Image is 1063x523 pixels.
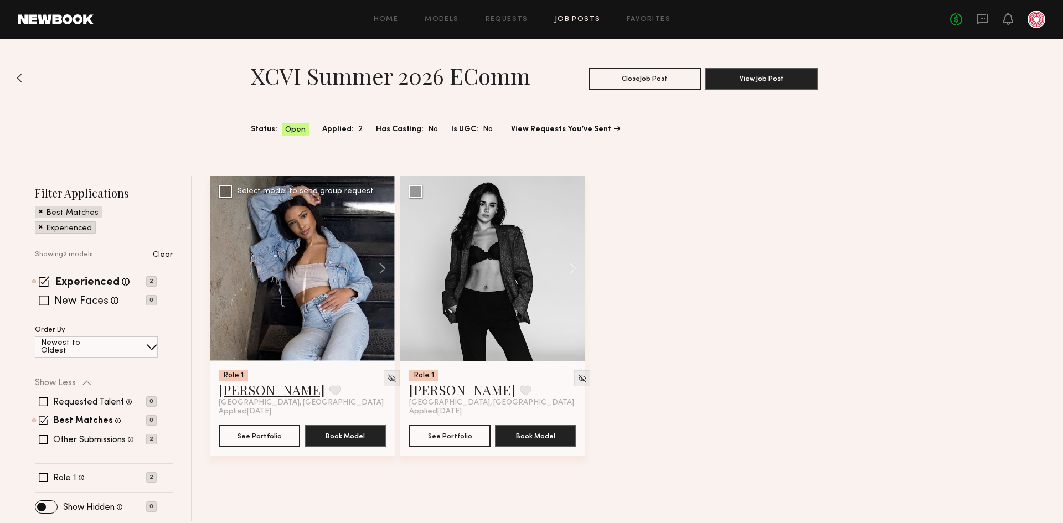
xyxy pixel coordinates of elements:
[305,431,386,440] a: Book Model
[146,295,157,305] p: 0
[451,123,478,136] span: Is UGC:
[146,396,157,407] p: 0
[428,123,438,136] span: No
[41,339,107,355] p: Newest to Oldest
[146,276,157,287] p: 2
[555,16,601,23] a: Job Posts
[425,16,458,23] a: Models
[35,185,173,200] h2: Filter Applications
[322,123,354,136] span: Applied:
[219,381,325,398] a: [PERSON_NAME]
[374,16,399,23] a: Home
[305,425,386,447] button: Book Model
[251,62,530,90] h1: XCVI Summer 2026 eComm
[577,374,587,383] img: Unhide Model
[35,379,76,387] p: Show Less
[251,123,277,136] span: Status:
[511,126,620,133] a: View Requests You’ve Sent
[627,16,670,23] a: Favorites
[146,415,157,426] p: 0
[46,225,92,232] p: Experienced
[495,425,576,447] button: Book Model
[146,434,157,444] p: 2
[409,381,515,398] a: [PERSON_NAME]
[55,277,120,288] label: Experienced
[409,425,491,447] button: See Portfolio
[17,74,22,82] img: Back to previous page
[54,296,109,307] label: New Faces
[146,501,157,512] p: 0
[63,503,115,512] label: Show Hidden
[146,472,157,483] p: 2
[409,407,576,416] div: Applied [DATE]
[219,407,386,416] div: Applied [DATE]
[589,68,701,90] button: CloseJob Post
[35,251,93,258] p: Showing 2 models
[495,431,576,440] a: Book Model
[376,123,424,136] span: Has Casting:
[387,374,396,383] img: Unhide Model
[486,16,528,23] a: Requests
[53,436,126,444] label: Other Submissions
[54,417,113,426] label: Best Matches
[409,370,438,381] div: Role 1
[153,251,173,259] p: Clear
[46,209,99,217] p: Best Matches
[483,123,493,136] span: No
[705,68,818,90] button: View Job Post
[219,370,248,381] div: Role 1
[409,398,574,407] span: [GEOGRAPHIC_DATA], [GEOGRAPHIC_DATA]
[238,188,374,195] div: Select model to send group request
[53,474,76,483] label: Role 1
[219,398,384,407] span: [GEOGRAPHIC_DATA], [GEOGRAPHIC_DATA]
[358,123,363,136] span: 2
[53,398,124,407] label: Requested Talent
[219,425,300,447] button: See Portfolio
[285,125,306,136] span: Open
[35,327,65,334] p: Order By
